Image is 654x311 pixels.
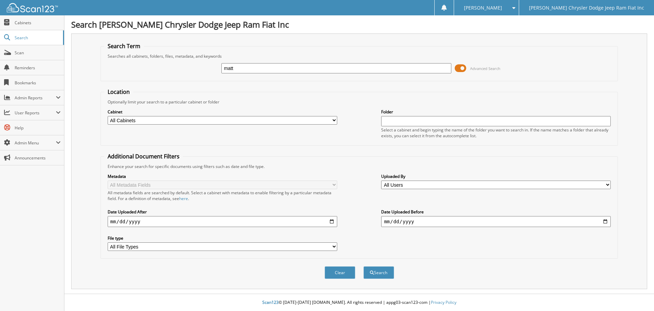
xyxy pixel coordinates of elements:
label: Date Uploaded After [108,209,337,215]
span: Announcements [15,155,61,161]
span: Reminders [15,65,61,71]
label: Folder [381,109,611,115]
div: © [DATE]-[DATE] [DOMAIN_NAME]. All rights reserved | appg03-scan123-com | [64,294,654,311]
legend: Additional Document Filters [104,153,183,160]
span: [PERSON_NAME] Chrysler Dodge Jeep Ram Fiat Inc [529,6,644,10]
div: Optionally limit your search to a particular cabinet or folder [104,99,614,105]
span: Bookmarks [15,80,61,86]
span: Search [15,35,60,41]
label: Metadata [108,173,337,179]
span: Cabinets [15,20,61,26]
input: start [108,216,337,227]
div: Enhance your search for specific documents using filters such as date and file type. [104,164,614,169]
img: scan123-logo-white.svg [7,3,58,12]
label: Cabinet [108,109,337,115]
span: Scan [15,50,61,56]
button: Search [363,266,394,279]
span: User Reports [15,110,56,116]
span: Scan123 [262,299,279,305]
label: File type [108,235,337,241]
label: Date Uploaded Before [381,209,611,215]
legend: Search Term [104,42,144,50]
button: Clear [325,266,355,279]
div: Select a cabinet and begin typing the name of the folder you want to search in. If the name match... [381,127,611,139]
span: Admin Reports [15,95,56,101]
a: Privacy Policy [431,299,456,305]
div: Searches all cabinets, folders, files, metadata, and keywords [104,53,614,59]
span: Admin Menu [15,140,56,146]
iframe: Chat Widget [620,278,654,311]
input: end [381,216,611,227]
span: [PERSON_NAME] [464,6,502,10]
div: All metadata fields are searched by default. Select a cabinet with metadata to enable filtering b... [108,190,337,201]
label: Uploaded By [381,173,611,179]
span: Advanced Search [470,66,500,71]
span: Help [15,125,61,131]
legend: Location [104,88,133,96]
h1: Search [PERSON_NAME] Chrysler Dodge Jeep Ram Fiat Inc [71,19,647,30]
a: here [179,196,188,201]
